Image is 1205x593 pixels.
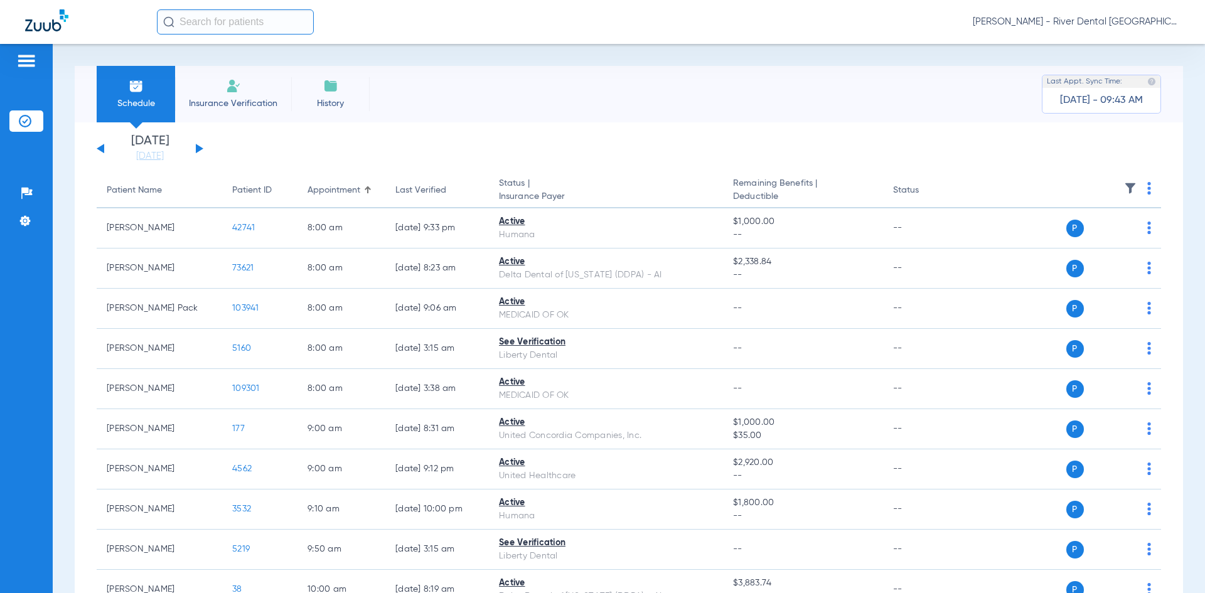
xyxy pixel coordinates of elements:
[385,489,489,530] td: [DATE] 10:00 PM
[733,577,872,590] span: $3,883.74
[232,184,287,197] div: Patient ID
[97,449,222,489] td: [PERSON_NAME]
[1066,420,1084,438] span: P
[499,496,713,510] div: Active
[107,184,162,197] div: Patient Name
[1060,94,1143,107] span: [DATE] - 09:43 AM
[97,208,222,248] td: [PERSON_NAME]
[499,550,713,563] div: Liberty Dental
[297,329,385,369] td: 8:00 AM
[107,184,212,197] div: Patient Name
[323,78,338,93] img: History
[1147,422,1151,435] img: group-dot-blue.svg
[1147,302,1151,314] img: group-dot-blue.svg
[1124,182,1137,195] img: filter.svg
[499,269,713,282] div: Delta Dental of [US_STATE] (DDPA) - AI
[106,97,166,110] span: Schedule
[301,97,360,110] span: History
[883,173,968,208] th: Status
[297,530,385,570] td: 9:50 AM
[232,184,272,197] div: Patient ID
[733,215,872,228] span: $1,000.00
[733,190,872,203] span: Deductible
[1066,461,1084,478] span: P
[297,208,385,248] td: 8:00 AM
[232,464,252,473] span: 4562
[499,309,713,322] div: MEDICAID OF OK
[97,409,222,449] td: [PERSON_NAME]
[1066,501,1084,518] span: P
[112,150,188,163] a: [DATE]
[232,545,250,553] span: 5219
[883,289,968,329] td: --
[1147,342,1151,355] img: group-dot-blue.svg
[499,336,713,349] div: See Verification
[16,53,36,68] img: hamburger-icon
[733,545,742,553] span: --
[883,248,968,289] td: --
[308,184,360,197] div: Appointment
[112,135,188,163] li: [DATE]
[232,264,254,272] span: 73621
[385,329,489,369] td: [DATE] 3:15 AM
[25,9,68,31] img: Zuub Logo
[499,349,713,362] div: Liberty Dental
[733,228,872,242] span: --
[97,489,222,530] td: [PERSON_NAME]
[385,208,489,248] td: [DATE] 9:33 PM
[97,289,222,329] td: [PERSON_NAME] Pack
[385,369,489,409] td: [DATE] 3:38 AM
[499,215,713,228] div: Active
[385,530,489,570] td: [DATE] 3:15 AM
[226,78,241,93] img: Manual Insurance Verification
[1147,262,1151,274] img: group-dot-blue.svg
[297,489,385,530] td: 9:10 AM
[733,304,742,313] span: --
[395,184,446,197] div: Last Verified
[733,384,742,393] span: --
[1066,260,1084,277] span: P
[232,304,259,313] span: 103941
[232,344,251,353] span: 5160
[883,489,968,530] td: --
[97,530,222,570] td: [PERSON_NAME]
[733,429,872,442] span: $35.00
[499,537,713,550] div: See Verification
[385,289,489,329] td: [DATE] 9:06 AM
[499,469,713,483] div: United Healthcare
[1147,503,1151,515] img: group-dot-blue.svg
[297,248,385,289] td: 8:00 AM
[297,289,385,329] td: 8:00 AM
[1147,382,1151,395] img: group-dot-blue.svg
[499,429,713,442] div: United Concordia Companies, Inc.
[723,173,882,208] th: Remaining Benefits |
[97,369,222,409] td: [PERSON_NAME]
[883,329,968,369] td: --
[97,248,222,289] td: [PERSON_NAME]
[97,329,222,369] td: [PERSON_NAME]
[308,184,375,197] div: Appointment
[1147,182,1151,195] img: group-dot-blue.svg
[1047,75,1122,88] span: Last Appt. Sync Time:
[733,510,872,523] span: --
[232,384,260,393] span: 109301
[883,208,968,248] td: --
[499,389,713,402] div: MEDICAID OF OK
[499,577,713,590] div: Active
[163,16,174,28] img: Search Icon
[973,16,1180,28] span: [PERSON_NAME] - River Dental [GEOGRAPHIC_DATA]
[385,409,489,449] td: [DATE] 8:31 AM
[883,530,968,570] td: --
[232,223,255,232] span: 42741
[733,416,872,429] span: $1,000.00
[499,456,713,469] div: Active
[1147,543,1151,555] img: group-dot-blue.svg
[297,409,385,449] td: 9:00 AM
[232,505,251,513] span: 3532
[1066,541,1084,558] span: P
[499,510,713,523] div: Humana
[129,78,144,93] img: Schedule
[733,496,872,510] span: $1,800.00
[733,344,742,353] span: --
[385,248,489,289] td: [DATE] 8:23 AM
